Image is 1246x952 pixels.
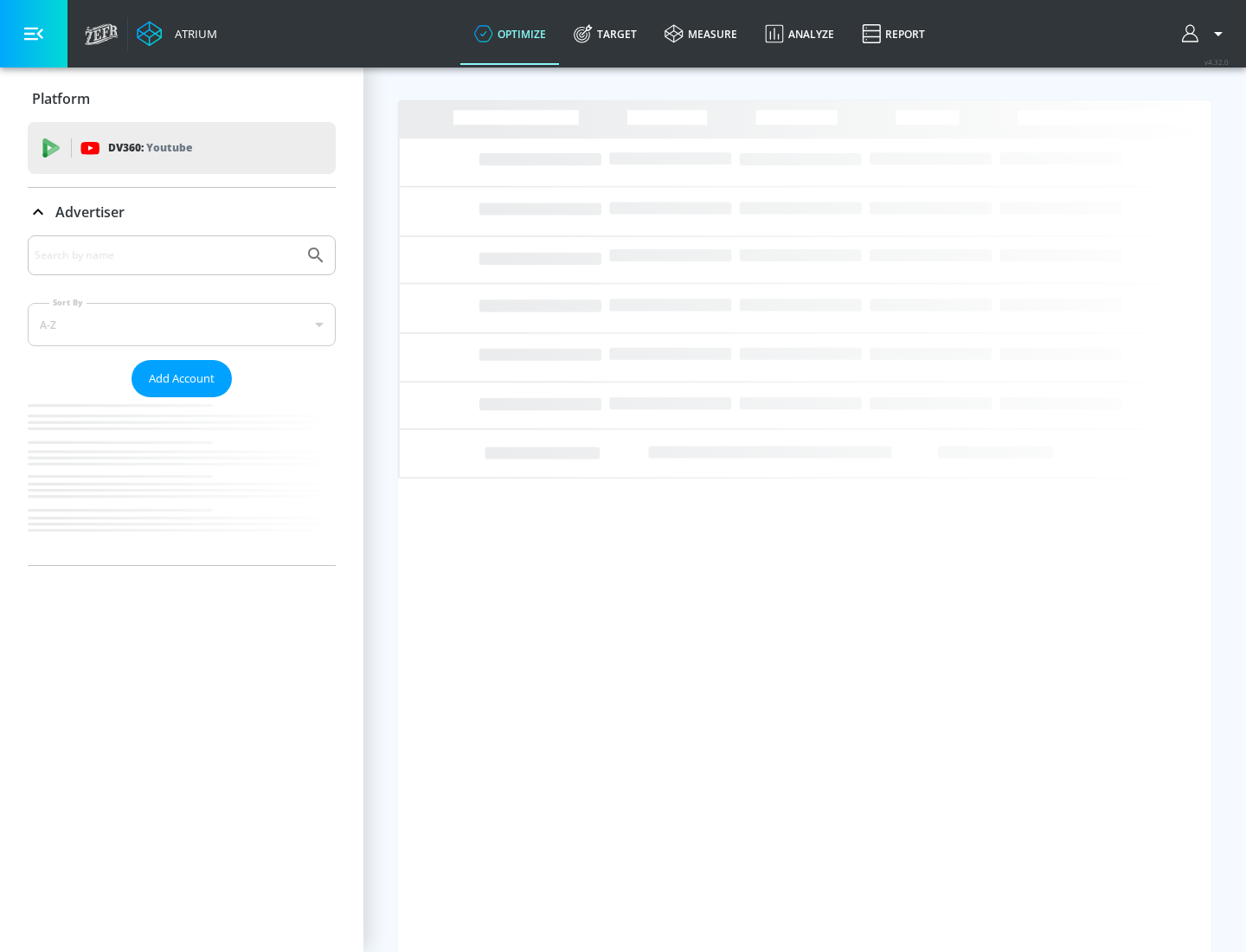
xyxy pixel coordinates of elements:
p: Advertiser [55,203,125,222]
a: measure [651,3,751,65]
span: Add Account [149,369,215,389]
a: Target [560,3,651,65]
div: A-Z [28,303,336,346]
div: Advertiser [28,188,336,236]
div: Platform [28,74,336,123]
p: Youtube [146,138,192,157]
span: v 4.32.0 [1204,57,1229,67]
a: Report [848,3,939,65]
div: DV360: Youtube [28,122,336,174]
a: Analyze [751,3,848,65]
label: Sort By [49,297,87,308]
nav: list of Advertiser [28,397,336,565]
a: optimize [460,3,560,65]
div: Advertiser [28,235,336,565]
input: Search by name [35,244,297,267]
p: DV360: [108,138,192,158]
div: Atrium [168,26,217,42]
p: Platform [32,89,90,108]
a: Atrium [137,21,217,47]
button: Add Account [132,360,232,397]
